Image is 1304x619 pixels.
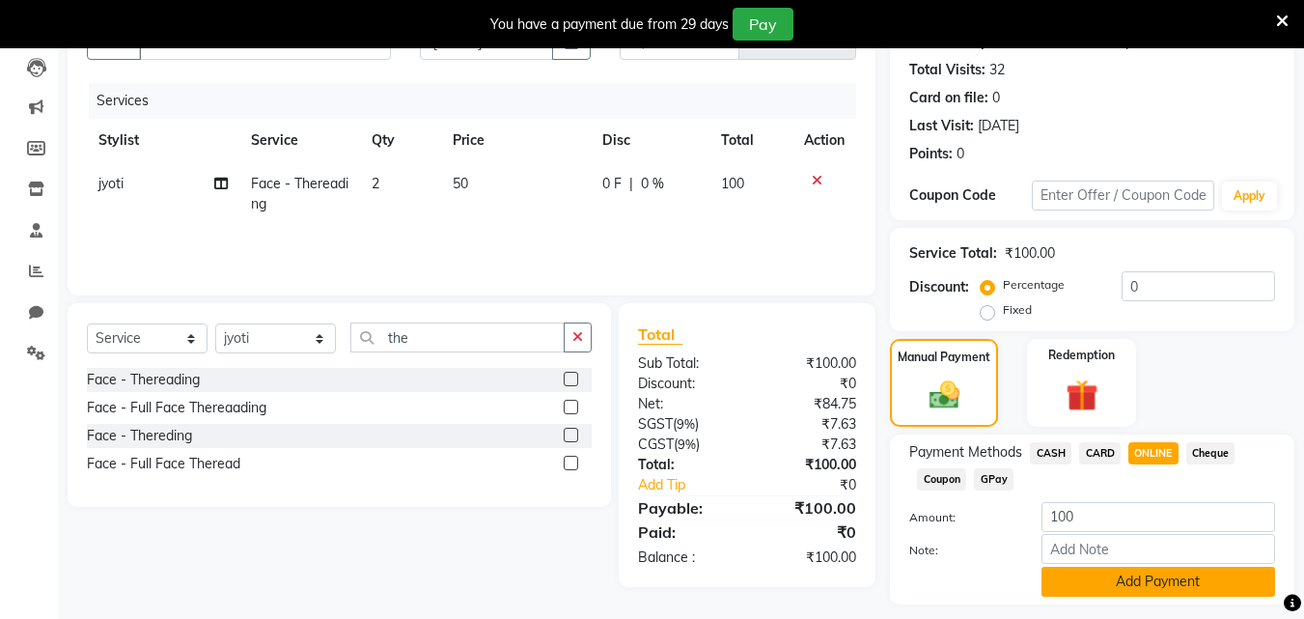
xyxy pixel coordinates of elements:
[490,14,729,35] div: You have a payment due from 29 days
[624,521,747,544] div: Paid:
[909,88,988,108] div: Card on file:
[747,353,871,374] div: ₹100.00
[98,175,124,192] span: jyoti
[372,175,379,192] span: 2
[974,468,1013,491] span: GPay
[920,378,969,412] img: _cash.svg
[677,416,695,432] span: 9%
[360,119,441,162] th: Qty
[591,119,709,162] th: Disc
[747,435,871,455] div: ₹7.63
[1003,301,1032,319] label: Fixed
[1003,276,1065,294] label: Percentage
[624,353,747,374] div: Sub Total:
[638,324,682,345] span: Total
[1128,442,1179,464] span: ONLINE
[898,349,990,366] label: Manual Payment
[251,175,348,212] span: Face - Thereading
[602,174,622,194] span: 0 F
[87,426,192,446] div: Face - Thereding
[909,60,985,80] div: Total Visits:
[350,323,565,352] input: Search or Scan
[747,455,871,475] div: ₹100.00
[747,521,871,544] div: ₹0
[624,394,747,414] div: Net:
[768,475,872,495] div: ₹0
[624,475,767,495] a: Add Tip
[624,435,747,455] div: ( )
[89,83,871,119] div: Services
[978,116,1019,136] div: [DATE]
[678,436,696,452] span: 9%
[87,119,239,162] th: Stylist
[624,496,747,520] div: Payable:
[733,8,793,41] button: Pay
[957,144,964,164] div: 0
[989,60,1005,80] div: 32
[1005,243,1055,264] div: ₹100.00
[629,174,633,194] span: |
[747,394,871,414] div: ₹84.75
[992,88,1000,108] div: 0
[747,548,871,568] div: ₹100.00
[1222,182,1277,211] button: Apply
[624,414,747,435] div: ( )
[1056,376,1108,415] img: _gift.svg
[624,548,747,568] div: Balance :
[709,119,793,162] th: Total
[87,454,240,474] div: Face - Full Face Theread
[747,414,871,435] div: ₹7.63
[895,509,1026,526] label: Amount:
[641,174,664,194] span: 0 %
[909,144,953,164] div: Points:
[1048,347,1115,364] label: Redemption
[909,185,1031,206] div: Coupon Code
[1030,442,1071,464] span: CASH
[747,374,871,394] div: ₹0
[917,468,966,491] span: Coupon
[909,116,974,136] div: Last Visit:
[1041,534,1275,564] input: Add Note
[909,243,997,264] div: Service Total:
[909,442,1022,463] span: Payment Methods
[909,277,969,297] div: Discount:
[1041,567,1275,597] button: Add Payment
[87,398,266,418] div: Face - Full Face Thereaading
[638,415,673,433] span: SGST
[87,370,200,390] div: Face - Thereading
[624,455,747,475] div: Total:
[895,542,1026,559] label: Note:
[624,374,747,394] div: Discount:
[1186,442,1235,464] span: Cheque
[453,175,468,192] span: 50
[1041,502,1275,532] input: Amount
[721,175,744,192] span: 100
[792,119,856,162] th: Action
[638,436,674,453] span: CGST
[1079,442,1121,464] span: CARD
[1032,181,1214,211] input: Enter Offer / Coupon Code
[441,119,591,162] th: Price
[239,119,361,162] th: Service
[747,496,871,520] div: ₹100.00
